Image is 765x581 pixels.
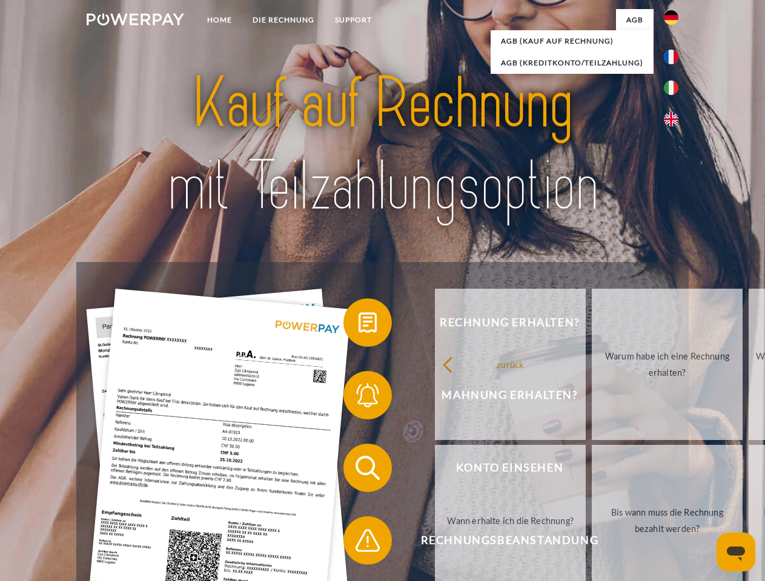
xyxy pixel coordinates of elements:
iframe: Schaltfläche zum Öffnen des Messaging-Fensters [717,533,755,571]
a: DIE RECHNUNG [242,9,325,31]
img: qb_search.svg [353,453,383,483]
img: en [664,112,678,126]
a: Home [197,9,242,31]
button: Konto einsehen [343,444,658,492]
button: Rechnung erhalten? [343,298,658,347]
a: SUPPORT [325,9,382,31]
div: Wann erhalte ich die Rechnung? [442,512,578,528]
div: zurück [442,356,578,372]
button: Mahnung erhalten? [343,371,658,419]
img: it [664,80,678,95]
a: AGB (Kauf auf Rechnung) [491,30,654,52]
button: Rechnungsbeanstandung [343,516,658,565]
img: qb_bill.svg [353,307,383,338]
img: fr [664,50,678,64]
img: qb_warning.svg [353,525,383,556]
img: de [664,10,678,25]
div: Warum habe ich eine Rechnung erhalten? [599,348,735,381]
div: Bis wann muss die Rechnung bezahlt werden? [599,504,735,537]
img: title-powerpay_de.svg [116,58,649,232]
img: logo-powerpay-white.svg [87,13,184,25]
a: agb [616,9,654,31]
a: AGB (Kreditkonto/Teilzahlung) [491,52,654,74]
img: qb_bell.svg [353,380,383,410]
